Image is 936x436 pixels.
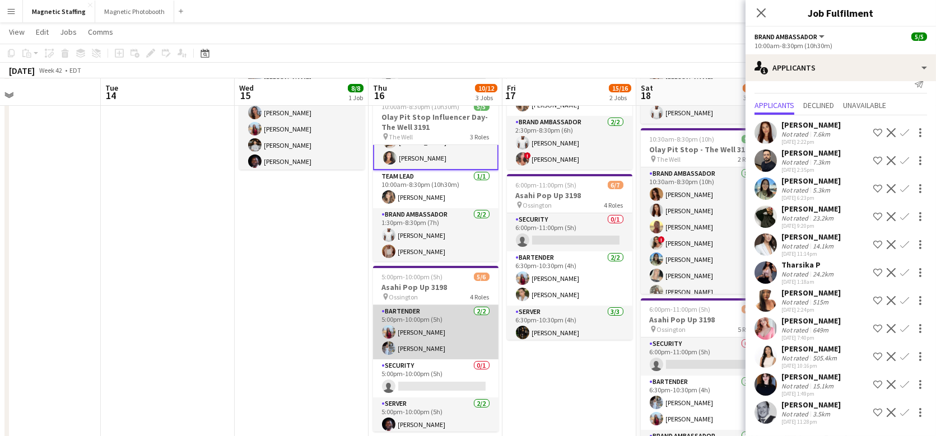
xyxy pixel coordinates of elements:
[781,400,841,410] div: [PERSON_NAME]
[389,133,413,141] span: The Well
[389,293,418,301] span: Ossington
[781,362,841,369] div: [DATE] 10:16pm
[657,325,686,334] span: Ossington
[781,186,811,194] div: Not rated
[373,305,499,359] app-card-role: Bartender2/25:00pm-10:00pm (5h)[PERSON_NAME][PERSON_NAME]
[641,128,766,294] app-job-card: 10:30am-8:30pm (10h)9/9Olay Pit Stop - The Well 3191 The Well2 RolesBrand Ambassador8/810:30am-8:...
[608,181,623,189] span: 6/7
[9,65,35,76] div: [DATE]
[238,89,254,102] span: 15
[650,305,711,313] span: 6:00pm-11:00pm (5h)
[781,138,841,146] div: [DATE] 2:22pm
[641,376,766,430] app-card-role: Bartender2/26:30pm-10:30pm (4h)[PERSON_NAME][PERSON_NAME]
[507,251,632,306] app-card-role: Bartender2/26:30pm-10:30pm (4h)[PERSON_NAME][PERSON_NAME]
[609,93,631,102] div: 2 Jobs
[811,410,832,418] div: 3.5km
[373,208,499,262] app-card-role: Brand Ambassador2/21:30pm-8:30pm (7h)[PERSON_NAME][PERSON_NAME]
[781,410,811,418] div: Not rated
[781,158,811,166] div: Not rated
[23,1,95,22] button: Magnetic Staffing
[781,204,841,214] div: [PERSON_NAME]
[641,167,766,319] app-card-role: Brand Ambassador8/810:30am-8:30pm (10h)[PERSON_NAME][PERSON_NAME][PERSON_NAME]![PERSON_NAME][PERS...
[507,190,632,200] h3: Asahi Pop Up 3198
[781,270,811,278] div: Not rated
[36,27,49,37] span: Edit
[239,53,365,205] app-card-role: Brand Ambassador8/85:30pm-8:30pm (3h)[PERSON_NAME][PERSON_NAME][PERSON_NAME][PERSON_NAME][PERSON_...
[31,25,53,39] a: Edit
[781,326,811,334] div: Not rated
[781,214,811,222] div: Not rated
[781,372,841,382] div: [PERSON_NAME]
[811,242,836,250] div: 14.1km
[738,325,757,334] span: 5 Roles
[604,201,623,209] span: 4 Roles
[641,144,766,154] h3: Olay Pit Stop - The Well 3191
[373,359,499,397] app-card-role: Security0/15:00pm-10:00pm (5h)
[657,155,681,163] span: The Well
[382,102,460,111] span: 10:00am-8:30pm (10h30m)
[746,6,936,20] h3: Job Fulfilment
[83,25,118,39] a: Comms
[781,334,841,341] div: [DATE] 7:40pm
[373,83,387,93] span: Thu
[811,214,836,222] div: 23.2km
[811,382,836,390] div: 15.1km
[811,186,832,194] div: 5.3km
[105,83,118,93] span: Tue
[373,282,499,292] h3: Asahi Pop Up 3198
[755,41,927,50] div: 10:00am-8:30pm (10h30m)
[738,155,757,163] span: 2 Roles
[911,32,927,41] span: 5/5
[507,116,632,170] app-card-role: Brand Ambassador2/22:30pm-8:30pm (6h)[PERSON_NAME]![PERSON_NAME]
[755,101,794,109] span: Applicants
[471,293,490,301] span: 4 Roles
[4,25,29,39] a: View
[781,194,841,201] div: [DATE] 6:23pm
[803,101,834,109] span: Declined
[811,326,831,334] div: 649m
[373,112,499,132] h3: Olay Pit Stop Influencer Day- The Well 3191
[641,315,766,325] h3: Asahi Pop Up 3198
[781,232,841,242] div: [PERSON_NAME]
[781,120,841,130] div: [PERSON_NAME]
[781,260,836,270] div: Tharsika P
[781,176,841,186] div: [PERSON_NAME]
[781,222,841,229] div: [DATE] 9:20pm
[60,27,77,37] span: Jobs
[507,174,632,340] app-job-card: 6:00pm-11:00pm (5h)6/7Asahi Pop Up 3198 Ossington4 RolesSecurity0/16:00pm-11:00pm (5h) Bartender2...
[373,96,499,261] app-job-card: 10:00am-8:30pm (10h30m)5/5Olay Pit Stop Influencer Day- The Well 3191 The Well3 RolesBrand Ambass...
[104,89,118,102] span: 14
[781,288,841,298] div: [PERSON_NAME]
[781,418,841,425] div: [DATE] 11:28pm
[516,181,577,189] span: 6:00pm-11:00pm (5h)
[781,316,841,326] div: [PERSON_NAME]
[811,130,832,138] div: 7.6km
[348,93,363,102] div: 1 Job
[373,266,499,432] app-job-card: 5:00pm-10:00pm (5h)5/6Asahi Pop Up 3198 Ossington4 RolesBartender2/25:00pm-10:00pm (5h)[PERSON_NA...
[37,66,65,74] span: Week 42
[609,84,631,92] span: 15/16
[781,344,841,354] div: [PERSON_NAME]
[524,152,531,159] span: !
[743,84,765,92] span: 18/19
[650,135,715,143] span: 10:30am-8:30pm (10h)
[843,101,886,109] span: Unavailable
[755,32,826,41] button: Brand Ambassador
[475,84,497,92] span: 10/12
[505,89,516,102] span: 17
[811,158,832,166] div: 7.3km
[382,273,443,281] span: 5:00pm-10:00pm (5h)
[471,133,490,141] span: 3 Roles
[95,1,174,22] button: Magnetic Photobooth
[69,66,81,74] div: EDT
[781,250,841,257] div: [DATE] 11:14pm
[641,337,766,376] app-card-role: Security0/16:00pm-11:00pm (5h)
[658,236,665,243] span: !
[742,135,757,143] span: 9/9
[781,382,811,390] div: Not rated
[811,354,839,362] div: 505.4km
